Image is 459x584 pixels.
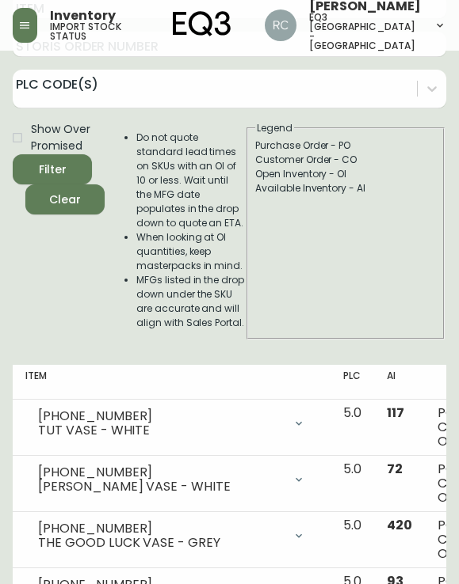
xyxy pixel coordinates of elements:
[50,22,126,41] h5: import stock status
[331,365,374,400] th: PLC
[374,365,425,400] th: AI
[387,460,403,478] span: 72
[25,518,318,553] div: [PHONE_NUMBER]THE GOOD LUCK VASE - GREY
[438,488,451,506] span: OI
[331,512,374,568] td: 5.0
[387,516,412,534] span: 420
[438,432,451,450] span: OI
[438,406,457,449] div: PO CO
[438,544,451,563] span: OI
[255,138,436,153] div: Purchase Order - PO
[255,121,294,135] legend: Legend
[255,181,436,195] div: Available Inventory - AI
[38,409,283,423] div: [PHONE_NUMBER]
[387,404,404,422] span: 117
[38,190,92,210] span: Clear
[25,406,318,441] div: [PHONE_NUMBER]TUT VASE - WHITE
[136,230,245,273] li: When looking at OI quantities, keep masterpacks in mind.
[331,456,374,512] td: 5.0
[438,518,457,561] div: PO CO
[331,400,374,456] td: 5.0
[309,13,421,51] h5: eq3 [GEOGRAPHIC_DATA] - [GEOGRAPHIC_DATA]
[50,9,116,22] span: Inventory
[25,462,318,497] div: [PHONE_NUMBER][PERSON_NAME] VASE - WHITE
[255,167,436,181] div: Open Inventory - OI
[25,184,105,214] button: Clear
[38,465,283,480] div: [PHONE_NUMBER]
[13,365,331,400] th: Item
[265,9,296,41] img: 75cc83b809079a11c15b21e94bbc0507
[136,273,245,330] li: MFGs listed in the drop down under the SKU are accurate and will align with Sales Portal.
[13,154,92,184] button: Filter
[38,480,283,494] div: [PERSON_NAME] VASE - WHITE
[31,121,92,154] span: Show Over Promised
[173,11,231,36] img: logo
[438,462,457,505] div: PO CO
[136,131,245,230] li: Do not quote standard lead times on SKUs with an OI of 10 or less. Wait until the MFG date popula...
[255,153,436,167] div: Customer Order - CO
[38,521,283,536] div: [PHONE_NUMBER]
[38,423,283,438] div: TUT VASE - WHITE
[38,536,283,550] div: THE GOOD LUCK VASE - GREY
